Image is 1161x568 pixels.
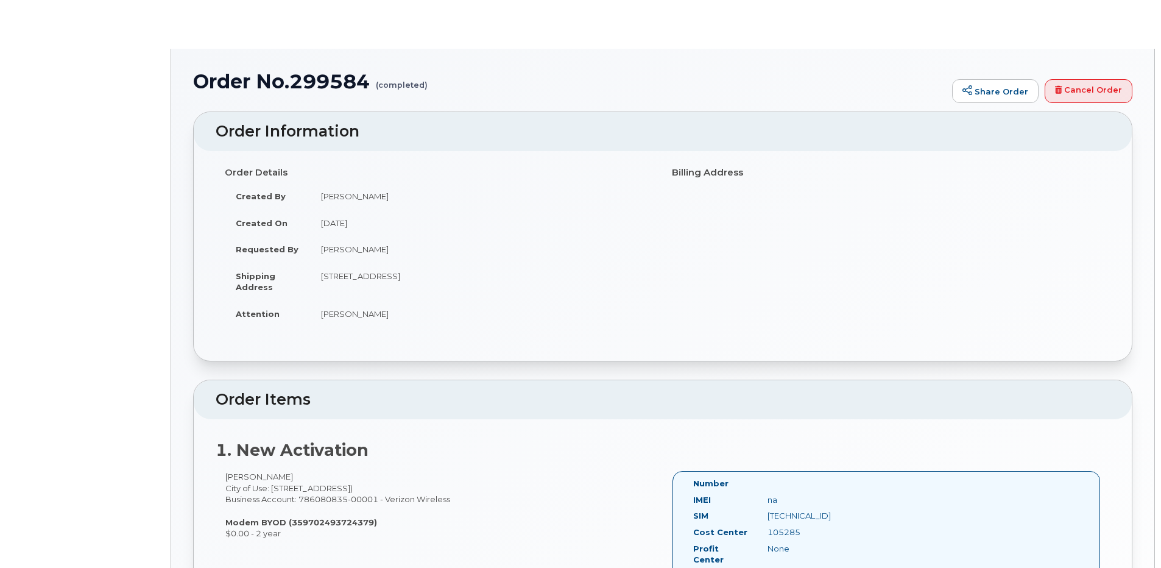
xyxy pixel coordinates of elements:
[1045,79,1132,104] a: Cancel Order
[310,183,654,210] td: [PERSON_NAME]
[310,263,654,300] td: [STREET_ADDRESS]
[236,191,286,201] strong: Created By
[236,218,288,228] strong: Created On
[310,210,654,236] td: [DATE]
[225,517,377,527] strong: Modem BYOD (359702493724379)
[310,236,654,263] td: [PERSON_NAME]
[193,71,946,92] h1: Order No.299584
[693,510,708,522] label: SIM
[693,494,711,506] label: IMEI
[693,527,747,538] label: Cost Center
[310,300,654,327] td: [PERSON_NAME]
[693,543,749,566] label: Profit Center
[672,168,1101,178] h4: Billing Address
[236,244,298,254] strong: Requested By
[758,494,863,506] div: na
[376,71,428,90] small: (completed)
[236,271,275,293] strong: Shipping Address
[216,440,369,460] strong: 1. New Activation
[758,510,863,522] div: [TECHNICAL_ID]
[225,168,654,178] h4: Order Details
[236,309,280,319] strong: Attention
[758,527,863,538] div: 105285
[216,391,1110,408] h2: Order Items
[758,543,863,555] div: None
[216,123,1110,140] h2: Order Information
[952,79,1039,104] a: Share Order
[216,471,663,539] div: [PERSON_NAME] City of Use: [STREET_ADDRESS]) Business Account: 786080835-00001 - Verizon Wireless...
[693,478,729,489] label: Number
